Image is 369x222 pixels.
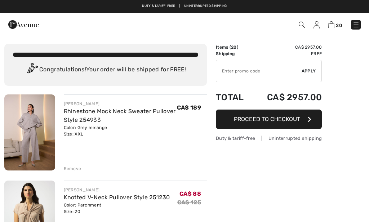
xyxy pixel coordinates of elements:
[64,165,81,172] div: Remove
[234,116,300,123] span: Proceed to Checkout
[252,85,322,110] td: CA$ 2957.00
[352,21,360,28] img: Menu
[13,63,198,77] div: Congratulations! Your order will be shipped for FREE!
[336,23,342,28] span: 20
[8,17,39,32] img: 1ère Avenue
[64,101,177,107] div: [PERSON_NAME]
[177,199,201,206] s: CA$ 125
[216,50,252,57] td: Shipping
[4,94,55,170] img: Rhinestone Mock Neck Sweater Pullover Style 254933
[177,104,201,111] span: CA$ 189
[216,85,252,110] td: Total
[64,194,170,201] a: Knotted V-Neck Pullover Style 251230
[216,135,322,142] div: Duty & tariff-free | Uninterrupted shipping
[64,108,176,123] a: Rhinestone Mock Neck Sweater Pullover Style 254933
[64,187,170,193] div: [PERSON_NAME]
[252,44,322,50] td: CA$ 2957.00
[252,50,322,57] td: Free
[25,63,39,77] img: Congratulation2.svg
[8,21,39,27] a: 1ère Avenue
[216,44,252,50] td: Items ( )
[179,190,201,197] span: CA$ 88
[328,20,342,29] a: 20
[216,110,322,129] button: Proceed to Checkout
[328,21,334,28] img: Shopping Bag
[64,202,170,215] div: Color: Parchment Size: 20
[302,68,316,74] span: Apply
[231,45,237,50] span: 20
[314,21,320,28] img: My Info
[64,124,177,137] div: Color: Grey melange Size: XXL
[216,60,302,82] input: Promo code
[299,22,305,28] img: Search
